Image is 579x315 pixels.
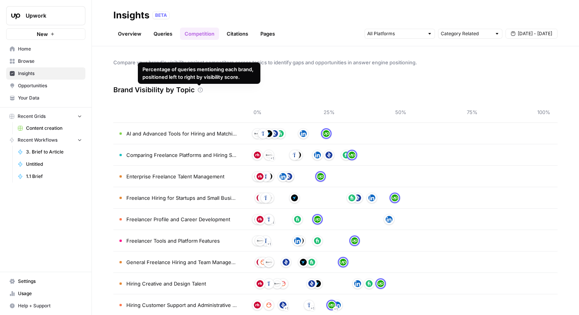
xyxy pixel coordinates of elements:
[113,85,195,95] h3: Brand Visibility by Topic
[18,278,82,285] span: Settings
[267,240,271,248] span: + 1
[291,194,298,201] img: a9mur837mohu50bzw3stmy70eh87
[26,173,82,180] span: 1.1 Brief
[126,301,237,309] span: Hiring Customer Support and Administrative Help
[311,305,314,312] span: + 1
[260,194,267,201] img: l6diaemolhlv4dns7dp7lgah6uzz
[6,287,85,300] a: Usage
[126,258,237,266] span: General Freelance Hiring and Team Management
[393,108,408,116] span: 50%
[536,108,551,116] span: 100%
[126,280,206,287] span: Hiring Creative and Design Talent
[180,28,219,40] a: Competition
[262,173,269,180] img: nmc37jnk56l6yl7uuda1cwfqhkp9
[113,9,149,21] div: Insights
[6,92,85,104] a: Your Data
[254,152,261,158] img: znbc4refeyaikzvp7fls2kkjoga7
[262,237,269,244] img: nmc37jnk56l6yl7uuda1cwfqhkp9
[126,130,237,137] span: AI and Advanced Tools for Hiring and Matching
[294,237,301,244] img: ohiio4oour1vdiyjjcsk00o6i5zn
[257,259,263,266] img: znbc4refeyaikzvp7fls2kkjoga7
[126,237,220,245] span: Freelancer Tools and Platform Features
[441,30,491,38] input: Category Related
[285,305,288,312] span: + 1
[343,152,350,158] img: 14a90hzt8f9tfcw8laajhw520je1
[254,173,261,180] img: d2aseaospuyh0xusi50khoh3fwmb
[257,237,263,244] img: d2aseaospuyh0xusi50khoh3fwmb
[334,302,341,308] img: ohiio4oour1vdiyjjcsk00o6i5zn
[328,302,335,308] img: izgcjcw16vhvh3rv54e10dgzsq95
[314,237,321,244] img: 14a90hzt8f9tfcw8laajhw520je1
[6,67,85,80] a: Insights
[257,194,263,201] img: znbc4refeyaikzvp7fls2kkjoga7
[505,29,558,39] button: [DATE] - [DATE]
[325,152,332,158] img: 24044e8wzbznpudicnohzxqkt4fb
[126,173,224,180] span: Enterprise Freelance Talent Management
[9,9,23,23] img: Upwork Logo
[18,290,82,297] span: Usage
[274,280,281,287] img: d2aseaospuyh0xusi50khoh3fwmb
[265,280,272,287] img: nmc37jnk56l6yl7uuda1cwfqhkp9
[254,237,261,244] img: l6diaemolhlv4dns7dp7lgah6uzz
[317,173,324,180] img: izgcjcw16vhvh3rv54e10dgzsq95
[271,130,278,137] img: 24044e8wzbznpudicnohzxqkt4fb
[300,130,307,137] img: ohiio4oour1vdiyjjcsk00o6i5zn
[254,216,261,223] img: d2aseaospuyh0xusi50khoh3fwmb
[14,170,85,183] a: 1.1 Brief
[465,108,480,116] span: 75%
[26,149,82,155] span: 3. Brief to Article
[270,155,274,162] span: + 1
[354,280,361,287] img: ohiio4oour1vdiyjjcsk00o6i5zn
[308,259,315,266] img: 14a90hzt8f9tfcw8laajhw520je1
[386,216,393,223] img: ohiio4oour1vdiyjjcsk00o6i5zn
[314,280,321,287] img: a9mur837mohu50bzw3stmy70eh87
[149,28,177,40] a: Queries
[260,259,267,266] img: l6diaemolhlv4dns7dp7lgah6uzz
[367,30,424,38] input: All Platforms
[256,28,280,40] a: Pages
[260,130,267,137] img: nmc37jnk56l6yl7uuda1cwfqhkp9
[37,30,48,38] span: New
[308,280,315,287] img: 24044e8wzbznpudicnohzxqkt4fb
[265,259,272,266] img: d2aseaospuyh0xusi50khoh3fwmb
[518,30,552,37] span: [DATE] - [DATE]
[18,58,82,65] span: Browse
[6,134,85,146] button: Recent Workflows
[113,28,146,40] a: Overview
[250,108,265,116] span: 0%
[18,70,82,77] span: Insights
[18,137,57,144] span: Recent Workflows
[126,194,237,202] span: Freelance Hiring for Startups and Small Businesses
[323,130,330,137] img: izgcjcw16vhvh3rv54e10dgzsq95
[254,302,261,308] img: znbc4refeyaikzvp7fls2kkjoga7
[18,95,82,101] span: Your Data
[314,152,321,158] img: ohiio4oour1vdiyjjcsk00o6i5zn
[377,280,384,287] img: izgcjcw16vhvh3rv54e10dgzsq95
[265,216,272,223] img: nmc37jnk56l6yl7uuda1cwfqhkp9
[291,152,298,158] img: nmc37jnk56l6yl7uuda1cwfqhkp9
[265,152,272,158] img: d2aseaospuyh0xusi50khoh3fwmb
[257,280,263,287] img: znbc4refeyaikzvp7fls2kkjoga7
[18,82,82,89] span: Opportunities
[257,173,263,180] img: znbc4refeyaikzvp7fls2kkjoga7
[321,108,337,116] span: 25%
[280,280,286,287] img: l6diaemolhlv4dns7dp7lgah6uzz
[6,80,85,92] a: Opportunities
[285,173,292,180] img: 24044e8wzbznpudicnohzxqkt4fb
[14,122,85,134] a: Content creation
[126,215,230,223] span: Freelancer Profile and Career Development
[306,302,312,308] img: nmc37jnk56l6yl7uuda1cwfqhkp9
[258,133,263,141] span: + 2
[366,280,373,287] img: 14a90hzt8f9tfcw8laajhw520je1
[391,194,398,201] img: izgcjcw16vhvh3rv54e10dgzsq95
[262,194,269,201] img: nmc37jnk56l6yl7uuda1cwfqhkp9
[283,259,289,266] img: 24044e8wzbznpudicnohzxqkt4fb
[265,302,272,308] img: l6diaemolhlv4dns7dp7lgah6uzz
[300,259,307,266] img: a9mur837mohu50bzw3stmy70eh87
[348,194,355,201] img: 14a90hzt8f9tfcw8laajhw520je1
[14,146,85,158] a: 3. Brief to Article
[254,130,261,137] img: d2aseaospuyh0xusi50khoh3fwmb
[222,28,253,40] a: Citations
[18,46,82,52] span: Home
[348,152,355,158] img: izgcjcw16vhvh3rv54e10dgzsq95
